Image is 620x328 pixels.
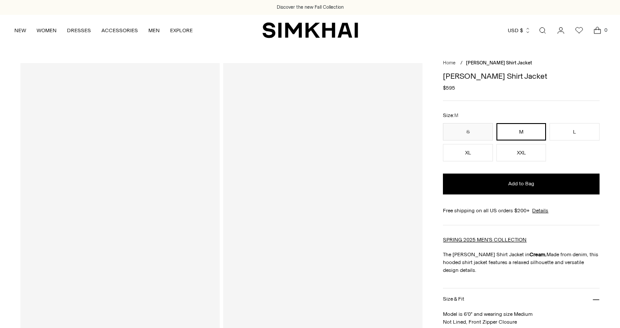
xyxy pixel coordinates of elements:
[443,207,600,214] div: Free shipping on all US orders $200+
[277,4,344,11] a: Discover the new Fall Collection
[148,21,160,40] a: MEN
[550,123,600,141] button: L
[589,22,606,39] a: Open cart modal
[262,22,358,39] a: SIMKHAI
[67,21,91,40] a: DRESSES
[14,21,26,40] a: NEW
[534,22,551,39] a: Open search modal
[532,207,548,214] a: Details
[443,310,600,326] p: Model is 6'0" and wearing size Medium Not Lined, Front Zipper Closure
[443,174,600,194] button: Add to Bag
[496,144,546,161] button: XXL
[570,22,588,39] a: Wishlist
[552,22,570,39] a: Go to the account page
[443,72,600,80] h1: [PERSON_NAME] Shirt Jacket
[530,251,546,258] strong: Cream.
[443,296,464,302] h3: Size & Fit
[508,21,531,40] button: USD $
[443,251,600,274] p: The [PERSON_NAME] Shirt Jacket in Made from denim, this hooded shirt jacket features a relaxed si...
[466,60,532,66] span: [PERSON_NAME] Shirt Jacket
[508,180,534,187] span: Add to Bag
[460,60,462,67] div: /
[443,60,600,67] nav: breadcrumbs
[37,21,57,40] a: WOMEN
[443,84,455,92] span: $595
[443,237,526,243] a: SPRING 2025 MEN'S COLLECTION
[602,26,610,34] span: 0
[496,123,546,141] button: M
[443,111,458,120] label: Size:
[170,21,193,40] a: EXPLORE
[101,21,138,40] a: ACCESSORIES
[443,144,493,161] button: XL
[443,123,493,141] button: S
[454,113,458,118] span: M
[443,60,456,66] a: Home
[443,288,600,311] button: Size & Fit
